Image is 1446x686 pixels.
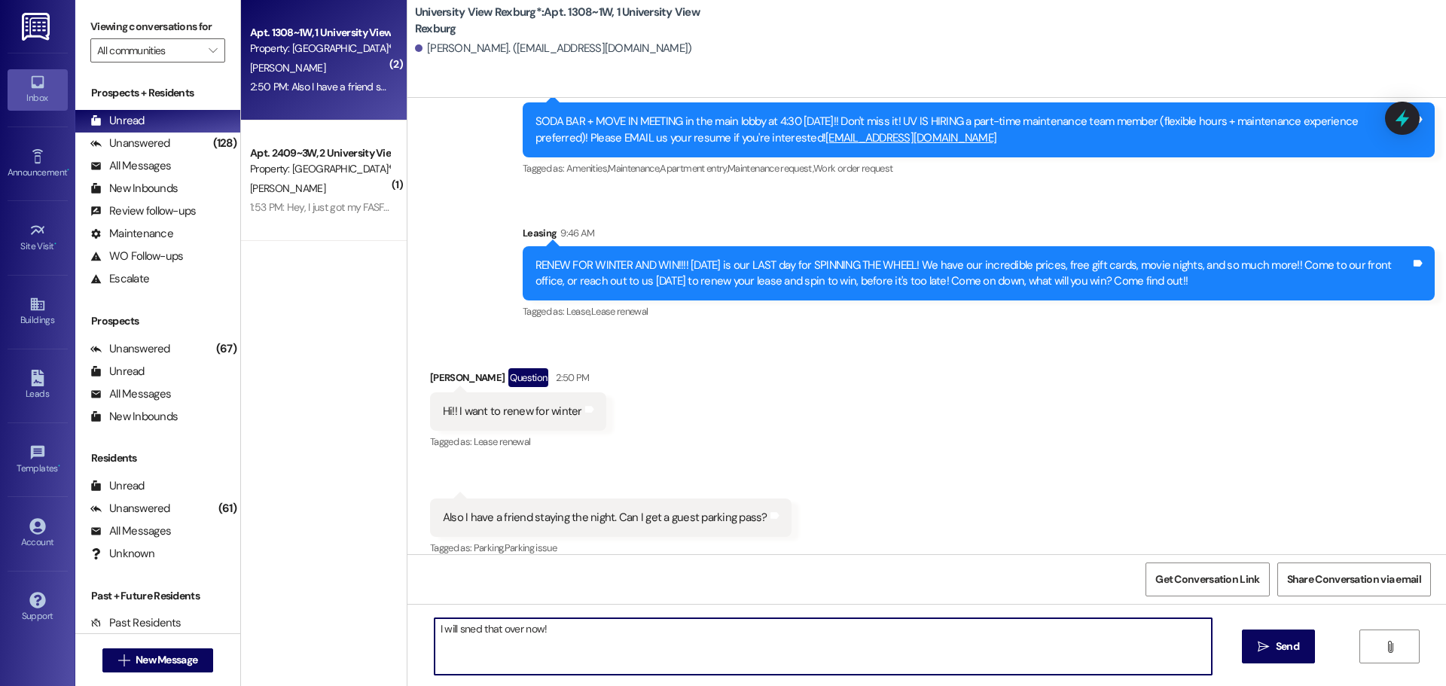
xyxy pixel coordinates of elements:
[90,158,171,174] div: All Messages
[608,162,660,175] span: Maintenance ,
[90,113,145,129] div: Unread
[90,386,171,402] div: All Messages
[415,5,716,37] b: University View Rexburg*: Apt. 1308~1W, 1 University View Rexburg
[415,41,692,56] div: [PERSON_NAME]. ([EMAIL_ADDRESS][DOMAIN_NAME])
[209,44,217,56] i: 
[474,435,531,448] span: Lease renewal
[8,218,68,258] a: Site Visit •
[90,203,196,219] div: Review follow-ups
[118,654,130,666] i: 
[90,136,170,151] div: Unanswered
[566,162,609,175] span: Amenities ,
[523,225,1435,246] div: Leasing
[250,200,1094,214] div: 1:53 PM: Hey, I just got my FASFA money, and I'm wanting to put the rest that I owe for the semes...
[250,181,325,195] span: [PERSON_NAME]
[535,114,1411,146] div: SODA BAR + MOVE IN MEETING in the main lobby at 4:30 [DATE]!! Don't miss it! UV IS HIRING a part-...
[75,313,240,329] div: Prospects
[90,248,183,264] div: WO Follow-ups
[1287,572,1421,587] span: Share Conversation via email
[535,258,1411,290] div: RENEW FOR WINTER AND WIN!!!! [DATE] is our LAST day for SPINNING THE WHEEL! We have our incredibl...
[8,514,68,554] a: Account
[430,431,606,453] div: Tagged as:
[90,501,170,517] div: Unanswered
[75,450,240,466] div: Residents
[102,648,214,672] button: New Message
[505,541,557,554] span: Parking issue
[1384,641,1396,653] i: 
[90,409,178,425] div: New Inbounds
[591,305,648,318] span: Lease renewal
[22,13,53,41] img: ResiDesk Logo
[430,368,606,392] div: [PERSON_NAME]
[90,181,178,197] div: New Inbounds
[250,25,389,41] div: Apt. 1308~1W, 1 University View Rexburg
[557,225,594,241] div: 9:46 AM
[136,652,197,668] span: New Message
[813,162,892,175] span: Work order request
[90,15,225,38] label: Viewing conversations for
[1146,563,1269,596] button: Get Conversation Link
[1258,641,1269,653] i: 
[1277,563,1431,596] button: Share Conversation via email
[523,300,1435,322] div: Tagged as:
[1242,630,1315,663] button: Send
[90,478,145,494] div: Unread
[209,132,240,155] div: (128)
[250,80,590,93] div: 2:50 PM: Also I have a friend staying the night. Can I get a guest parking pass?
[443,510,767,526] div: Also I have a friend staying the night. Can I get a guest parking pass?
[97,38,201,63] input: All communities
[90,546,154,562] div: Unknown
[552,370,589,386] div: 2:50 PM
[90,226,173,242] div: Maintenance
[90,341,170,357] div: Unanswered
[443,404,582,419] div: Hi!! I want to renew for winter
[90,523,171,539] div: All Messages
[75,85,240,101] div: Prospects + Residents
[58,461,60,471] span: •
[90,271,149,287] div: Escalate
[566,305,591,318] span: Lease ,
[215,497,240,520] div: (61)
[430,537,792,559] div: Tagged as:
[90,364,145,380] div: Unread
[474,541,505,554] span: Parking ,
[90,615,182,631] div: Past Residents
[1155,572,1259,587] span: Get Conversation Link
[1276,639,1299,654] span: Send
[54,239,56,249] span: •
[728,162,813,175] span: Maintenance request ,
[250,145,389,161] div: Apt. 2409~3W, 2 University View Rexburg
[508,368,548,387] div: Question
[8,587,68,628] a: Support
[212,337,240,361] div: (67)
[8,69,68,110] a: Inbox
[435,618,1212,675] textarea: I will sned that over now!
[67,165,69,175] span: •
[825,130,996,145] a: [EMAIL_ADDRESS][DOMAIN_NAME]
[250,41,389,56] div: Property: [GEOGRAPHIC_DATA]*
[523,157,1435,179] div: Tagged as:
[8,440,68,480] a: Templates •
[75,588,240,604] div: Past + Future Residents
[660,162,728,175] span: Apartment entry ,
[8,291,68,332] a: Buildings
[250,161,389,177] div: Property: [GEOGRAPHIC_DATA]*
[250,61,325,75] span: [PERSON_NAME]
[8,365,68,406] a: Leads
